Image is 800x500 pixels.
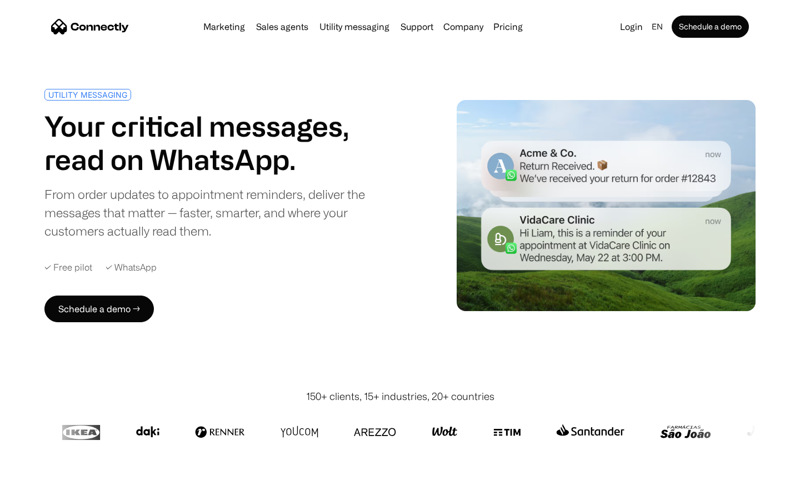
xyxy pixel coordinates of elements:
ul: Language list [22,481,67,496]
div: Company [443,19,483,34]
aside: Language selected: English [11,479,67,496]
div: en [652,19,663,34]
a: Pricing [489,22,527,31]
div: ✓ WhatsApp [106,262,157,273]
div: From order updates to appointment reminders, deliver the messages that matter — faster, smarter, ... [44,185,396,240]
a: Sales agents [252,22,313,31]
a: Support [396,22,438,31]
div: UTILITY MESSAGING [48,91,127,99]
a: Marketing [199,22,249,31]
div: 150+ clients, 15+ industries, 20+ countries [306,389,494,404]
div: ✓ Free pilot [44,262,92,273]
a: Schedule a demo → [44,296,154,322]
a: Utility messaging [315,22,394,31]
a: Schedule a demo [672,16,749,38]
a: Login [616,19,647,34]
h1: Your critical messages, read on WhatsApp. [44,109,396,176]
